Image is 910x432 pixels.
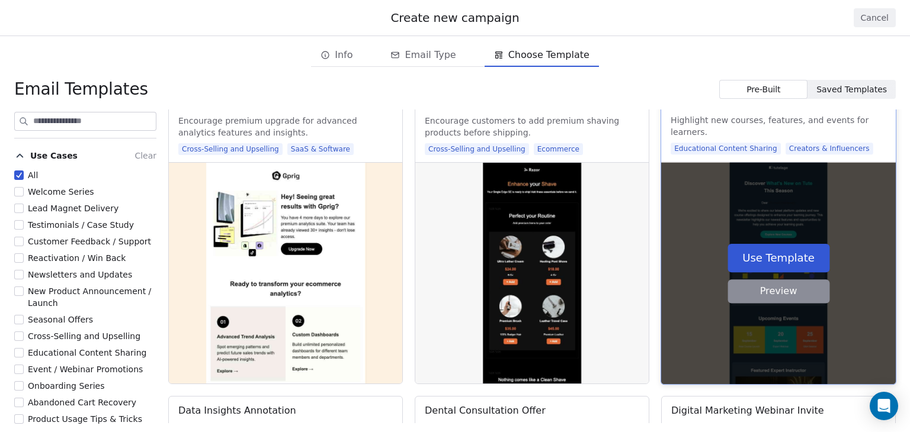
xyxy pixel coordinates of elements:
button: Newsletters and Updates [14,269,24,281]
span: Cross-Selling and Upselling [425,143,529,155]
span: Seasonal Offers [28,315,93,324]
button: Reactivation / Win Back [14,252,24,264]
span: Welcome Series [28,187,94,196]
button: Seasonal Offers [14,314,24,325]
span: Creators & Influencers [786,143,873,154]
div: Digital Marketing Webinar Invite [671,404,824,418]
span: All [28,170,38,180]
button: Testimonials / Case Study [14,219,24,231]
span: Encourage customers to add premium shaving products before shipping. [425,115,639,138]
span: Onboarding Series [28,381,104,391]
span: Abandoned Cart Recovery [28,398,136,407]
button: New Product Announcement / Launch [14,285,24,297]
span: Email Templates [14,79,148,100]
div: Open Intercom Messenger [870,392,898,420]
span: Clear [134,151,156,160]
span: Product Usage Tips & Tricks [28,414,142,424]
span: Customer Feedback / Support [28,237,151,246]
span: SaaS & Software [287,143,354,155]
span: Saved Templates [816,83,887,96]
div: Use CasesClear [14,169,156,425]
span: Lead Magnet Delivery [28,204,118,213]
span: Educational Content Sharing [671,143,781,154]
button: Cross-Selling and Upselling [14,330,24,342]
span: Reactivation / Win Back [28,253,126,263]
button: Onboarding Series [14,380,24,392]
button: Educational Content Sharing [14,347,24,359]
button: Cancel [854,8,896,27]
button: All [14,169,24,181]
button: Clear [134,149,156,163]
div: Data Insights Annotation [178,404,296,418]
span: Email Type [405,48,456,62]
span: Highlight new courses, features, and events for learners. [671,114,886,138]
button: Use Template [728,244,829,272]
div: Seasonal Update Newsletter [671,95,806,109]
button: Welcome Series [14,186,24,198]
span: Encourage premium upgrade for advanced analytics features and insights. [178,115,393,138]
span: Cross-Selling and Upselling [28,331,140,341]
div: Create new campaign [14,9,896,26]
span: Info [335,48,353,62]
button: Product Usage Tips & Tricks [14,413,24,425]
span: Cross-Selling and Upselling [178,143,283,155]
span: Educational Content Sharing [28,348,147,357]
button: Use CasesClear [14,146,156,169]
span: Newsletters and Updates [28,270,132,279]
button: Event / Webinar Promotions [14,363,24,375]
div: email creation steps [311,43,599,67]
span: Choose Template [508,48,589,62]
span: Event / Webinar Promotions [28,365,143,374]
button: Customer Feedback / Support [14,236,24,247]
button: Preview [728,279,829,303]
span: Use Cases [30,150,78,162]
span: Testimonials / Case Study [28,220,134,230]
button: Abandoned Cart Recovery [14,396,24,408]
span: Ecommerce [534,143,583,155]
div: Dental Consultation Offer [425,404,546,418]
span: New Product Announcement / Launch [28,286,151,308]
button: Lead Magnet Delivery [14,202,24,214]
